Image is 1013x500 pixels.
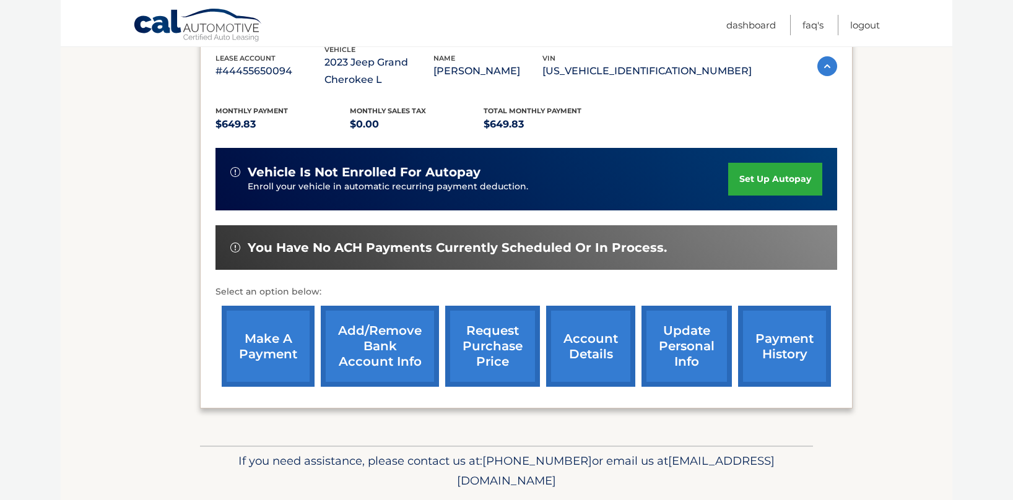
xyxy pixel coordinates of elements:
[230,243,240,252] img: alert-white.svg
[215,116,350,133] p: $649.83
[248,180,728,194] p: Enroll your vehicle in automatic recurring payment deduction.
[738,306,831,387] a: payment history
[215,106,288,115] span: Monthly Payment
[222,306,315,387] a: make a payment
[215,54,276,62] span: lease account
[350,116,484,133] p: $0.00
[542,62,752,80] p: [US_VEHICLE_IDENTIFICATION_NUMBER]
[248,240,667,256] span: You have no ACH payments currently scheduled or in process.
[324,54,433,88] p: 2023 Jeep Grand Cherokee L
[433,62,542,80] p: [PERSON_NAME]
[208,451,805,491] p: If you need assistance, please contact us at: or email us at
[230,167,240,177] img: alert-white.svg
[248,165,480,180] span: vehicle is not enrolled for autopay
[133,8,263,44] a: Cal Automotive
[321,306,439,387] a: Add/Remove bank account info
[482,454,592,468] span: [PHONE_NUMBER]
[350,106,426,115] span: Monthly sales Tax
[215,62,324,80] p: #44455650094
[457,454,775,488] span: [EMAIL_ADDRESS][DOMAIN_NAME]
[817,56,837,76] img: accordion-active.svg
[641,306,732,387] a: update personal info
[546,306,635,387] a: account details
[215,285,837,300] p: Select an option below:
[484,106,581,115] span: Total Monthly Payment
[728,163,822,196] a: set up autopay
[850,15,880,35] a: Logout
[542,54,555,62] span: vin
[726,15,776,35] a: Dashboard
[445,306,540,387] a: request purchase price
[324,45,355,54] span: vehicle
[484,116,618,133] p: $649.83
[802,15,824,35] a: FAQ's
[433,54,455,62] span: name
